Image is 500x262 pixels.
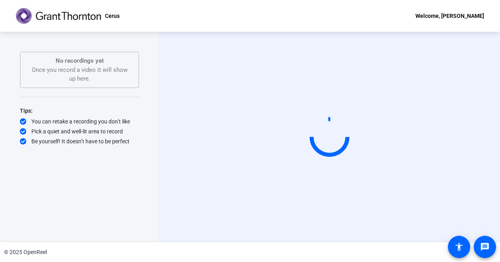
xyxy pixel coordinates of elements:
[4,248,47,256] div: © 2025 OpenReel
[20,118,139,125] div: You can retake a recording you don’t like
[480,242,490,252] mat-icon: message
[20,127,139,135] div: Pick a quiet and well-lit area to record
[16,8,101,24] img: OpenReel logo
[454,242,464,252] mat-icon: accessibility
[29,56,130,65] p: No recordings yet
[105,11,120,21] p: Cerus
[29,56,130,83] div: Once you record a video it will show up here.
[415,11,484,21] div: Welcome, [PERSON_NAME]
[20,106,139,116] div: Tips:
[20,137,139,145] div: Be yourself! It doesn’t have to be perfect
